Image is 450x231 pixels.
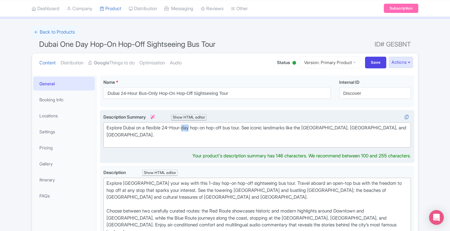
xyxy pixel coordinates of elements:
a: GoogleThings to do [88,53,135,73]
a: General [33,77,95,91]
div: Show HTML editor [171,114,207,121]
a: Version: Primary Product [300,56,360,68]
div: Open Intercom Messenger [429,210,444,225]
span: Dubai One Day Hop-On Hop-Off Sightseeing Bus Tour [39,40,215,49]
a: Itinerary [33,173,95,187]
div: Your product's description summary has 146 characters. We recommend between 100 and 255 characters. [192,152,411,160]
a: Content [39,53,56,73]
a: ← Back to Products [32,26,77,38]
span: Status [277,59,290,66]
span: Internal ID [339,79,360,85]
a: Subscription [384,4,418,13]
a: Optimization [139,53,165,73]
span: ID# GESBNT [375,38,411,51]
a: Locations [33,109,95,123]
a: Booking Info [33,93,95,107]
a: FAQs [33,189,95,203]
a: Gallery [33,157,95,171]
a: Settings [33,125,95,139]
span: Name [103,79,115,85]
a: Audio [170,53,182,73]
a: Distribution [61,53,83,73]
a: Pricing [33,141,95,155]
div: Show HTML editor [142,170,178,176]
strong: Google [94,59,109,67]
span: Description [103,170,127,175]
button: Actions [389,57,413,68]
div: Active [291,59,297,68]
span: Description Summary [103,114,156,120]
div: Explore Dubai on a flexible 24-Hour-day hop-on hop-off bus tour. See iconic landmarks like the [G... [106,124,408,145]
input: Save [365,57,387,68]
